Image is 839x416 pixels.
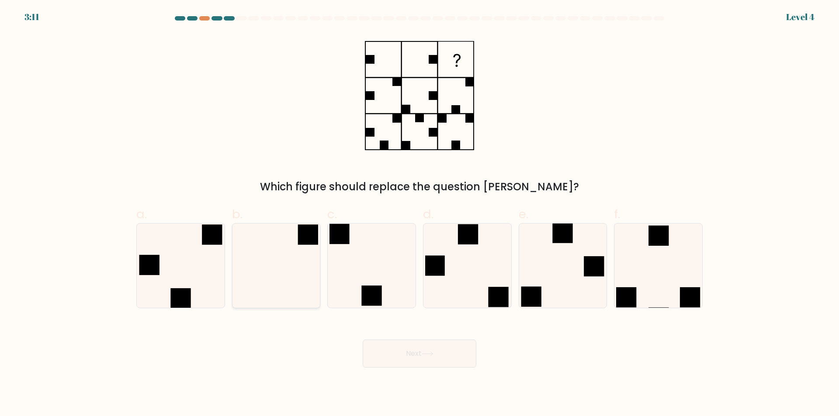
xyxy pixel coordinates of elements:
span: a. [136,206,147,223]
button: Next [363,340,476,368]
span: f. [614,206,620,223]
div: Level 4 [786,10,815,24]
div: 3:11 [24,10,39,24]
span: c. [327,206,337,223]
span: e. [519,206,528,223]
div: Which figure should replace the question [PERSON_NAME]? [142,179,697,195]
span: d. [423,206,433,223]
span: b. [232,206,243,223]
